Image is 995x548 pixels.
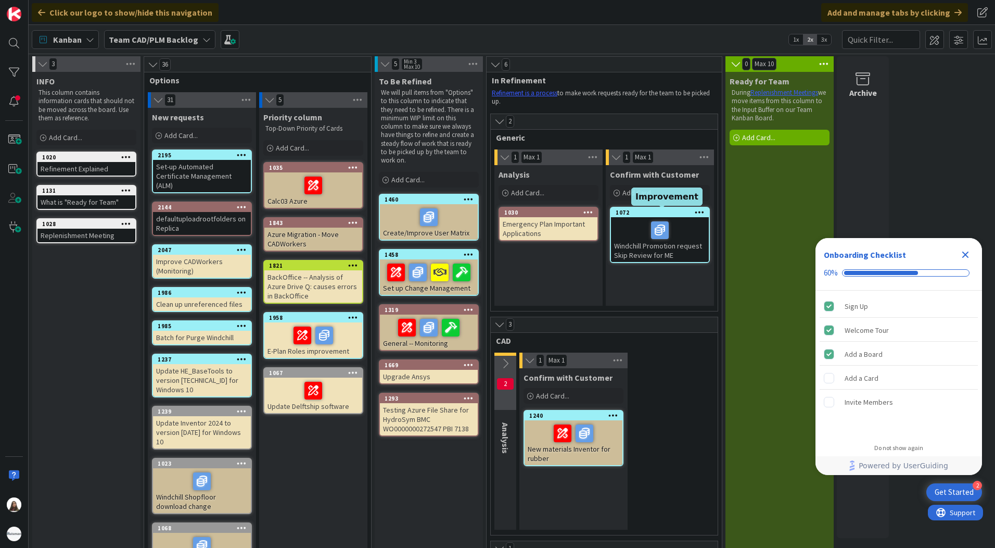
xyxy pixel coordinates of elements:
div: Create/Improve User Matrix [380,204,478,240]
div: Upgrade Ansys [380,370,478,383]
div: 1319 [385,306,478,314]
div: 1028 [37,219,135,229]
div: What is "Ready for Team" [37,195,135,209]
div: 1068 [153,524,251,533]
span: Add Card... [164,131,198,140]
span: 5 [276,94,284,106]
div: 1821 [269,262,362,269]
div: 1035 [264,163,362,172]
div: Update HE_BaseTools to version [TECHNICAL_ID] for Windows 10 [153,364,251,396]
div: 1068 [158,525,251,532]
div: Batch for Purge Windchill [153,331,251,344]
div: Sign Up [845,300,868,313]
div: Invite Members is incomplete. [820,391,978,414]
div: Archive [849,86,877,99]
div: 1460 [385,196,478,203]
div: Replenishment Meeting [37,229,135,242]
span: 2 [506,115,514,128]
div: Set up Change Management [380,259,478,295]
div: 1986 [153,288,251,297]
div: 1030 [500,208,597,217]
a: Powered by UserGuiding [821,456,977,475]
div: 1458 [380,250,478,259]
div: 1237 [153,355,251,364]
div: 1958E-Plan Roles improvement [264,313,362,358]
p: to make work requests ready for the team to be picked up. [492,89,717,106]
img: Visit kanbanzone.com [7,7,21,21]
span: Kanban [53,33,82,46]
div: Max 1 [635,155,651,160]
div: Checklist Container [815,238,982,475]
span: INFO [36,76,55,86]
div: Get Started [935,487,974,497]
span: To Be Refined [379,76,431,86]
div: 1072 [611,208,709,217]
div: Max 10 [755,61,774,67]
div: E-Plan Roles improvement [264,322,362,358]
div: Windchill Promotion request Skip Review for ME [611,217,709,262]
div: 1067 [269,369,362,377]
div: 1067Update Delftship software [264,368,362,413]
span: CAD [496,335,705,346]
div: 1023Windchill Shopfloor download change [153,459,251,513]
span: Analysis [499,169,530,180]
div: 1239Update Inventor 2024 to version [DATE] for Windows 10 [153,407,251,449]
div: 1843 [264,218,362,228]
div: Improve CADWorkers (Monitoring) [153,255,251,278]
p: We will pull items from "Options" to this column to indicate that they need to be refined. There ... [381,89,477,165]
div: Onboarding Checklist [824,248,906,261]
div: 1131 [37,186,135,195]
div: 1020 [37,153,135,162]
div: 2047Improve CADWorkers (Monitoring) [153,245,251,278]
div: 1985 [153,321,251,331]
div: 1958 [269,314,362,321]
div: 1319General -- Monitoring [380,305,478,350]
div: Min 3 [404,59,416,64]
span: Add Card... [742,133,775,142]
p: During we move items from this column to the Input Buffer on our Team Kanban Board. [732,89,827,122]
span: Confirm with Customer [610,169,699,180]
div: 1843Azure Migration - Move CADWorkers [264,218,362,251]
span: 1 [622,151,631,164]
div: Emergency Plan Important Applications [500,217,597,240]
div: 1030 [504,209,597,216]
div: 1985 [158,322,251,330]
div: Max 1 [548,358,565,363]
div: 1319 [380,305,478,315]
div: Azure Migration - Move CADWorkers [264,228,362,251]
div: 1985Batch for Purge Windchill [153,321,251,344]
div: Sign Up is complete. [820,295,978,318]
div: 1843 [269,219,362,227]
span: Add Card... [536,391,569,401]
div: New materials Inventor for rubber [525,420,622,465]
div: 1131 [42,187,135,194]
span: 1 [511,151,519,164]
span: Add Card... [49,133,82,142]
div: 1460Create/Improve User Matrix [380,195,478,240]
img: KM [7,497,21,512]
div: 1023 [153,459,251,468]
p: This column contains information cards that should not be moved across the board. Use them as ref... [39,89,134,122]
div: Testing Azure File Share for HydroSym BMC WO0000000272547 PBI 7138 [380,403,478,435]
input: Quick Filter... [842,30,920,49]
div: Invite Members [845,396,893,408]
div: 1020Refinement Explained [37,153,135,176]
div: 2 [973,481,982,490]
div: Footer [815,456,982,475]
div: 1035Calc03 Azure [264,163,362,208]
div: 1669 [380,360,478,370]
div: 1460 [380,195,478,204]
div: 1239 [158,408,251,415]
div: 2047 [158,246,251,254]
span: 1x [789,34,803,45]
div: 1986 [158,289,251,296]
div: Close Checklist [957,246,974,263]
div: Max 1 [524,155,540,160]
div: 1240 [525,411,622,420]
h5: Improvement [635,192,698,202]
div: Refinement Explained [37,162,135,176]
div: Calc03 Azure [264,172,362,208]
div: Click our logo to show/hide this navigation [32,3,219,22]
div: 2195 [153,151,251,160]
div: Add a Board [845,348,883,360]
